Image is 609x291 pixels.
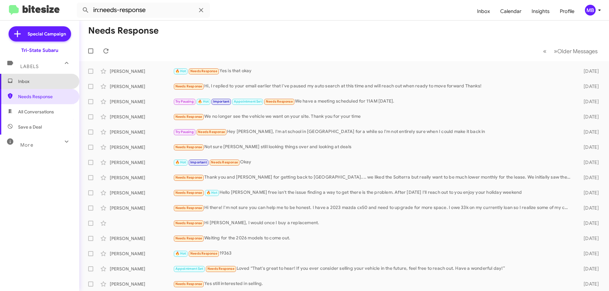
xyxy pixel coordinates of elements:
[573,266,604,272] div: [DATE]
[573,190,604,196] div: [DATE]
[88,26,159,36] h1: Needs Response
[540,45,601,58] nav: Page navigation example
[9,26,71,41] a: Special Campaign
[543,47,547,55] span: «
[554,47,557,55] span: »
[173,280,573,288] div: Yes still interested in selling.
[175,221,202,225] span: Needs Response
[213,99,230,104] span: Important
[110,68,173,74] div: [PERSON_NAME]
[110,205,173,211] div: [PERSON_NAME]
[495,2,527,21] a: Calendar
[110,83,173,90] div: [PERSON_NAME]
[110,174,173,181] div: [PERSON_NAME]
[472,2,495,21] a: Inbox
[266,99,293,104] span: Needs Response
[173,83,573,90] div: Hi, I replied to your email earlier that I've paused my auto search at this time and will reach o...
[573,129,604,135] div: [DATE]
[175,206,202,210] span: Needs Response
[573,114,604,120] div: [DATE]
[207,267,234,271] span: Needs Response
[573,159,604,166] div: [DATE]
[173,98,573,105] div: We have a meeting scheduled for 11AM [DATE].
[20,142,33,148] span: More
[175,282,202,286] span: Needs Response
[190,160,207,164] span: Important
[110,144,173,150] div: [PERSON_NAME]
[173,174,573,181] div: Thank you and [PERSON_NAME] for getting back to [GEOGRAPHIC_DATA].... we liked the Solterra but r...
[173,250,573,257] div: 19363
[173,113,573,120] div: We no longer see the vehicle we want on your site. Thank you for your time
[110,159,173,166] div: [PERSON_NAME]
[77,3,210,18] input: Search
[110,190,173,196] div: [PERSON_NAME]
[110,98,173,105] div: [PERSON_NAME]
[175,130,194,134] span: Try Pausing
[539,45,550,58] button: Previous
[573,220,604,226] div: [DATE]
[110,266,173,272] div: [PERSON_NAME]
[173,204,573,212] div: Hi there! I'm not sure you can help me to be honest. I have a 2023 mazda cx50 and need to upgrade...
[573,98,604,105] div: [DATE]
[110,250,173,257] div: [PERSON_NAME]
[175,84,202,88] span: Needs Response
[21,47,58,54] div: Tri-State Subaru
[18,124,42,130] span: Save a Deal
[550,45,601,58] button: Next
[173,189,573,196] div: Hello [PERSON_NAME] free isn't the issue finding a way to get there is the problem. After [DATE] ...
[18,93,72,100] span: Needs Response
[173,128,573,136] div: Hey [PERSON_NAME], I'm at school in [GEOGRAPHIC_DATA] for a while so I'm not entirely sure when I...
[175,160,186,164] span: 🔥 Hot
[173,159,573,166] div: Okay
[190,251,217,256] span: Needs Response
[18,78,72,85] span: Inbox
[175,99,194,104] span: Try Pausing
[573,205,604,211] div: [DATE]
[211,160,238,164] span: Needs Response
[573,68,604,74] div: [DATE]
[173,143,573,151] div: Not sure [PERSON_NAME] still looking things over and looking at deals
[198,130,225,134] span: Needs Response
[585,5,596,16] div: MB
[234,99,262,104] span: Appointment Set
[555,2,580,21] a: Profile
[110,114,173,120] div: [PERSON_NAME]
[573,174,604,181] div: [DATE]
[110,281,173,287] div: [PERSON_NAME]
[573,83,604,90] div: [DATE]
[110,235,173,242] div: [PERSON_NAME]
[173,265,573,272] div: Loved “That's great to hear! If you ever consider selling your vehicle in the future, feel free t...
[580,5,602,16] button: MB
[175,69,186,73] span: 🔥 Hot
[18,109,54,115] span: All Conversations
[557,48,598,55] span: Older Messages
[175,191,202,195] span: Needs Response
[573,281,604,287] div: [DATE]
[175,236,202,240] span: Needs Response
[110,129,173,135] div: [PERSON_NAME]
[527,2,555,21] a: Insights
[175,267,203,271] span: Appointment Set
[173,67,573,75] div: Yes is that okay
[573,250,604,257] div: [DATE]
[175,251,186,256] span: 🔥 Hot
[175,115,202,119] span: Needs Response
[573,235,604,242] div: [DATE]
[573,144,604,150] div: [DATE]
[206,191,217,195] span: 🔥 Hot
[173,219,573,227] div: Hi [PERSON_NAME], I would once I buy a replacement.
[190,69,217,73] span: Needs Response
[173,235,573,242] div: Waiting for the 2026 models to come out.
[175,145,202,149] span: Needs Response
[20,64,39,69] span: Labels
[198,99,209,104] span: 🔥 Hot
[28,31,66,37] span: Special Campaign
[175,175,202,180] span: Needs Response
